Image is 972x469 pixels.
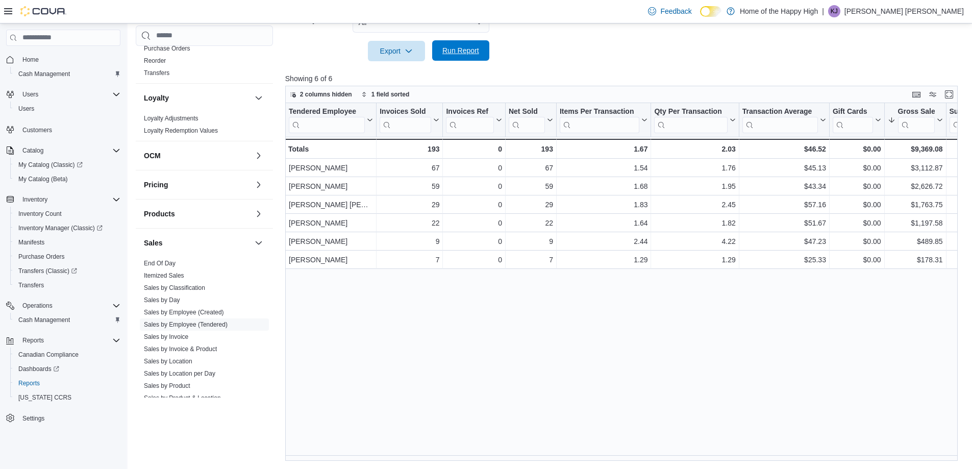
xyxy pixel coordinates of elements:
span: Purchase Orders [14,251,120,263]
span: Cash Management [18,70,70,78]
a: Inventory Count [14,208,66,220]
a: Sales by Invoice & Product [144,345,217,353]
div: 22 [380,217,439,229]
div: $0.00 [833,235,881,248]
a: Sales by Product [144,382,190,389]
div: 1.64 [560,217,648,229]
span: Catalog [22,146,43,155]
button: Cash Management [10,67,124,81]
span: Inventory [22,195,47,204]
div: Gift Cards [833,107,873,117]
a: Itemized Sales [144,272,184,279]
span: My Catalog (Classic) [18,161,83,169]
div: 1.54 [560,162,648,174]
span: Inventory Manager (Classic) [18,224,103,232]
span: Loyalty Adjustments [144,114,198,122]
a: Manifests [14,236,48,249]
div: 67 [380,162,439,174]
span: Inventory Count [18,210,62,218]
button: Catalog [18,144,47,157]
span: Canadian Compliance [18,351,79,359]
a: Reports [14,377,44,389]
span: Home [18,53,120,66]
div: 2.03 [654,143,735,155]
div: 0 [446,235,502,248]
button: Operations [18,300,57,312]
div: 0 [446,254,502,266]
h3: OCM [144,151,161,161]
div: $178.31 [887,254,942,266]
button: Canadian Compliance [10,348,124,362]
span: Canadian Compliance [14,349,120,361]
div: $3,112.87 [887,162,942,174]
h3: Pricing [144,180,168,190]
span: KJ [831,5,838,17]
a: Feedback [644,1,695,21]
a: Sales by Location per Day [144,370,215,377]
div: Tendered Employee [289,107,365,117]
div: Invoices Sold [380,107,431,117]
div: 29 [380,199,439,211]
span: Manifests [18,238,44,246]
div: Gross Sales [898,107,934,117]
button: Sales [144,238,251,248]
span: Sales by Classification [144,284,205,292]
button: Invoices Ref [446,107,502,133]
span: Users [22,90,38,98]
div: Kennedy Jones [828,5,840,17]
span: Sales by Product [144,382,190,390]
div: 1.82 [654,217,735,229]
a: Sales by Invoice [144,333,188,340]
h3: Loyalty [144,93,169,103]
div: 9 [509,235,553,248]
div: 193 [380,143,439,155]
div: Items Per Transaction [560,107,640,117]
a: Reorder [144,57,166,64]
a: Sales by Day [144,297,180,304]
span: Itemized Sales [144,271,184,280]
div: Qty Per Transaction [654,107,727,133]
span: Reports [18,334,120,347]
span: Settings [18,412,120,425]
button: Export [368,41,425,61]
span: Users [14,103,120,115]
div: 2.44 [560,235,648,248]
span: Users [18,88,120,101]
button: Display options [927,88,939,101]
div: 1.95 [654,180,735,192]
span: Operations [18,300,120,312]
span: End Of Day [144,259,176,267]
span: Run Report [442,45,479,56]
button: 1 field sorted [357,88,414,101]
a: Sales by Location [144,358,192,365]
button: Manifests [10,235,124,250]
div: 1.83 [560,199,648,211]
div: $0.00 [833,143,881,155]
span: Sales by Invoice & Product [144,345,217,353]
div: Gross Sales [898,107,934,133]
div: $2,626.72 [887,180,942,192]
button: Home [2,52,124,67]
div: 29 [509,199,553,211]
button: [US_STATE] CCRS [10,390,124,405]
div: $25.33 [742,254,826,266]
span: Reports [14,377,120,389]
button: Items Per Transaction [560,107,648,133]
div: $0.00 [833,180,881,192]
a: Canadian Compliance [14,349,83,361]
div: [PERSON_NAME] [289,235,373,248]
span: Sales by Employee (Tendered) [144,320,228,329]
span: Feedback [660,6,691,16]
div: 193 [509,143,553,155]
span: Operations [22,302,53,310]
div: Invoices Sold [380,107,431,133]
div: Net Sold [509,107,545,117]
div: $47.23 [742,235,826,248]
a: Loyalty Redemption Values [144,127,218,134]
button: Invoices Sold [380,107,439,133]
button: Customers [2,122,124,137]
img: Cova [20,6,66,16]
div: $9,369.08 [887,143,942,155]
span: Sales by Location per Day [144,369,215,378]
button: Loyalty [144,93,251,103]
